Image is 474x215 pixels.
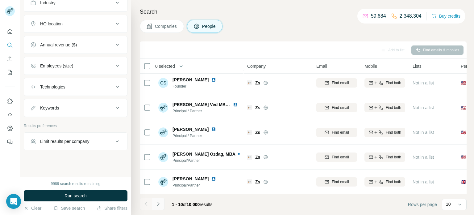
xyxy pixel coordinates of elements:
button: Use Surfe API [5,109,15,120]
button: Employees (size) [24,58,127,73]
img: Logo of Zs [247,80,252,85]
button: HQ location [24,16,127,31]
img: Logo of Zs [247,179,252,184]
img: LinkedIn logo [211,176,216,181]
button: My lists [5,67,15,78]
div: HQ location [40,21,63,27]
button: Find email [316,103,357,112]
span: Company [247,63,266,69]
span: Zs [255,179,260,185]
span: 🇺🇸 [461,80,466,86]
p: 10 [446,201,451,207]
p: 59,684 [371,12,386,20]
span: Run search [64,193,87,199]
span: Mobile [364,63,377,69]
span: [PERSON_NAME] [173,126,209,132]
span: [PERSON_NAME] [173,176,209,182]
span: Principal / Partner [173,108,240,114]
span: Zs [255,80,260,86]
div: Annual revenue ($) [40,42,77,48]
span: Rows per page [408,201,437,208]
span: 🇺🇸 [461,129,466,135]
span: People [202,23,216,29]
span: Founder [173,84,218,89]
button: Find both [364,153,405,162]
img: LinkedIn logo [233,102,238,107]
button: Use Surfe on LinkedIn [5,96,15,107]
span: 10,000 [187,202,200,207]
span: 🇺🇸 [461,105,466,111]
button: Feedback [5,136,15,148]
span: Find email [332,154,349,160]
p: Results preferences [24,123,127,129]
button: Navigate to next page [152,198,164,210]
span: Companies [155,23,177,29]
img: Avatar [158,152,168,162]
button: Limit results per company [24,134,127,149]
span: Lists [413,63,422,69]
div: Keywords [40,105,59,111]
div: Open Intercom Messenger [6,194,21,209]
span: 🇺🇸 [461,154,466,160]
img: Logo of Zs [247,105,252,110]
span: Zs [255,129,260,135]
div: 9989 search results remaining [51,181,101,187]
button: Find both [364,128,405,137]
span: Find both [386,80,401,86]
img: Avatar [158,177,168,187]
span: 1 - 10 [172,202,183,207]
span: Find both [386,130,401,135]
span: Zs [255,105,260,111]
span: Find both [386,105,401,110]
button: Save search [53,205,85,211]
p: 2,348,304 [400,12,422,20]
button: Technologies [24,80,127,94]
span: Zs [255,154,260,160]
span: Not in a list [413,179,434,184]
span: Find email [332,179,349,185]
span: 0 selected [155,63,175,69]
button: Dashboard [5,123,15,134]
button: Find both [364,78,405,88]
span: 🇬🇧 [461,179,466,185]
button: Clear [24,205,41,211]
div: Employees (size) [40,63,73,69]
img: Logo of Zs [247,155,252,160]
span: Find email [332,105,349,110]
button: Share filters [97,205,127,211]
button: Run search [24,190,127,201]
span: Not in a list [413,80,434,85]
button: Search [5,40,15,51]
button: Quick start [5,26,15,37]
img: LinkedIn logo [211,127,216,132]
span: Not in a list [413,130,434,135]
span: of [183,202,187,207]
div: Technologies [40,84,65,90]
button: Find both [364,177,405,187]
span: Principal/Partner [173,183,218,188]
button: Buy credits [432,12,460,20]
button: Find both [364,103,405,112]
img: Avatar [158,127,168,137]
button: Annual revenue ($) [24,37,127,52]
img: LinkedIn logo [211,77,216,82]
img: Logo of Zs [247,130,252,135]
span: results [172,202,213,207]
button: Enrich CSV [5,53,15,64]
span: Find both [386,179,401,185]
span: Not in a list [413,105,434,110]
span: Not in a list [413,155,434,160]
span: Find email [332,130,349,135]
h4: Search [140,7,467,16]
button: Find email [316,177,357,187]
div: CS [158,78,168,88]
span: Principal / Partner [173,133,218,139]
img: LinkedIn logo [238,152,240,157]
span: [PERSON_NAME] Ved MBA,BSEE,PMP,6 σ Black Belt,Lean Expert [173,102,307,107]
img: Avatar [158,103,168,113]
span: Principal/Partner [173,158,240,163]
span: [PERSON_NAME] [173,77,209,83]
button: Find email [316,78,357,88]
div: Limit results per company [40,138,89,144]
span: Find email [332,80,349,86]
